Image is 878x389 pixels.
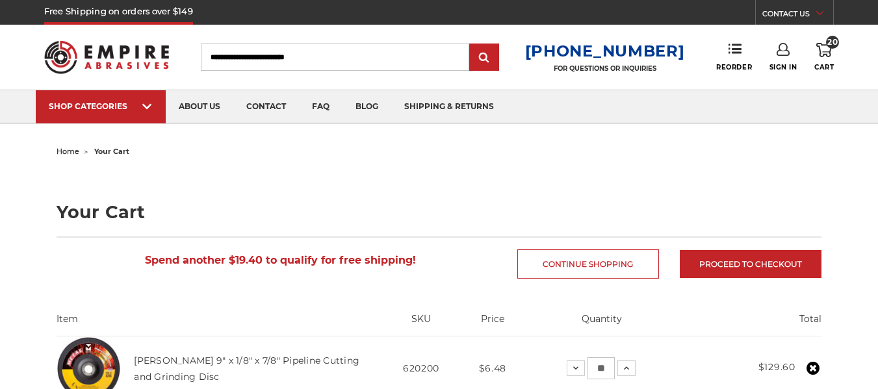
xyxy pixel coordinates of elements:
[716,43,752,71] a: Reorder
[758,361,795,373] strong: $129.60
[479,362,507,374] span: $6.48
[380,312,461,336] th: SKU
[517,249,659,279] a: Continue Shopping
[762,6,833,25] a: CONTACT US
[57,203,821,221] h1: Your Cart
[525,42,685,60] a: [PHONE_NUMBER]
[49,101,153,111] div: SHOP CATEGORIES
[523,312,681,336] th: Quantity
[471,45,497,71] input: Submit
[680,250,821,278] a: Proceed to checkout
[769,63,797,71] span: Sign In
[145,254,416,266] span: Spend another $19.40 to qualify for free shipping!
[57,147,79,156] a: home
[94,147,129,156] span: your cart
[233,90,299,123] a: contact
[814,63,834,71] span: Cart
[134,355,359,382] a: [PERSON_NAME] 9" x 1/8" x 7/8" Pipeline Cutting and Grinding Disc
[342,90,391,123] a: blog
[681,312,821,336] th: Total
[525,64,685,73] p: FOR QUESTIONS OR INQUIRIES
[403,362,439,374] span: 620200
[299,90,342,123] a: faq
[587,357,615,379] input: Mercer 9" x 1/8" x 7/8" Pipeline Cutting and Grinding Disc Quantity:
[166,90,233,123] a: about us
[716,63,752,71] span: Reorder
[57,312,380,336] th: Item
[814,43,834,71] a: 20 Cart
[462,312,524,336] th: Price
[826,36,839,49] span: 20
[391,90,507,123] a: shipping & returns
[44,32,169,81] img: Empire Abrasives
